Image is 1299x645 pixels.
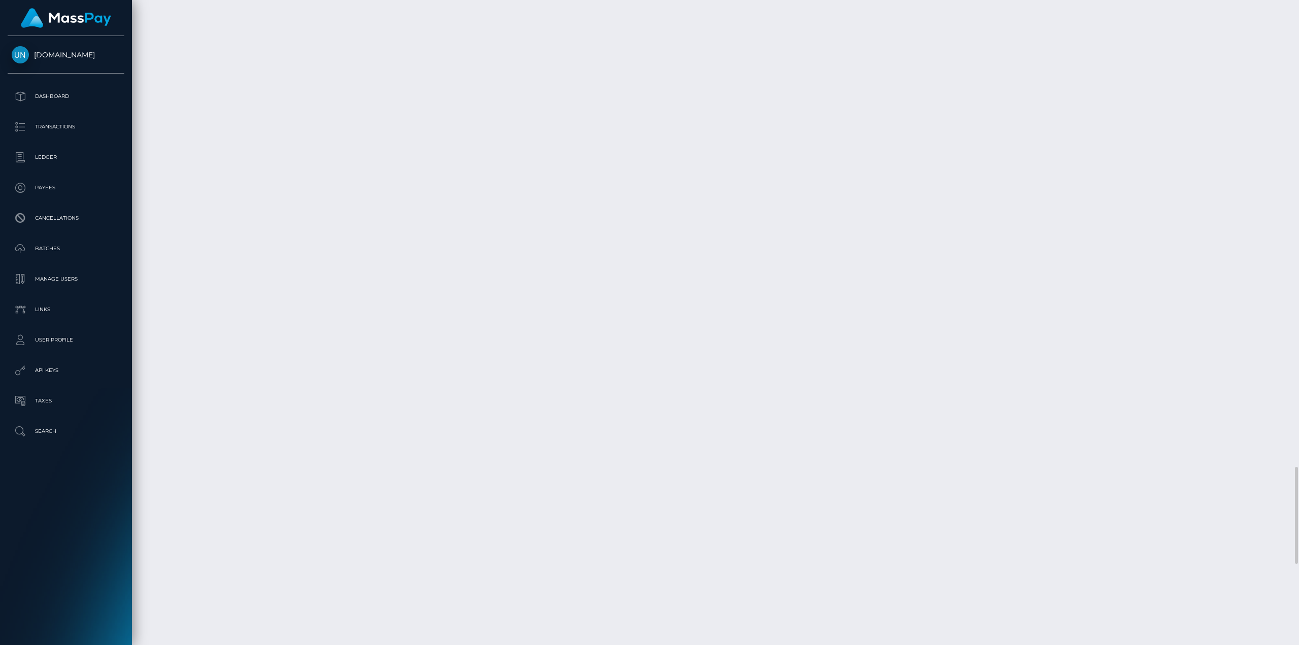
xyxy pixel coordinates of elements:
[12,180,120,195] p: Payees
[8,50,124,59] span: [DOMAIN_NAME]
[12,46,29,63] img: Unlockt.me
[8,358,124,383] a: API Keys
[8,206,124,231] a: Cancellations
[8,419,124,444] a: Search
[8,84,124,109] a: Dashboard
[12,302,120,317] p: Links
[8,388,124,414] a: Taxes
[8,175,124,200] a: Payees
[12,332,120,348] p: User Profile
[12,424,120,439] p: Search
[12,211,120,226] p: Cancellations
[12,89,120,104] p: Dashboard
[12,271,120,287] p: Manage Users
[12,363,120,378] p: API Keys
[8,266,124,292] a: Manage Users
[21,8,111,28] img: MassPay Logo
[8,114,124,140] a: Transactions
[8,327,124,353] a: User Profile
[12,393,120,409] p: Taxes
[12,241,120,256] p: Batches
[12,119,120,134] p: Transactions
[8,236,124,261] a: Batches
[8,145,124,170] a: Ledger
[8,297,124,322] a: Links
[12,150,120,165] p: Ledger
